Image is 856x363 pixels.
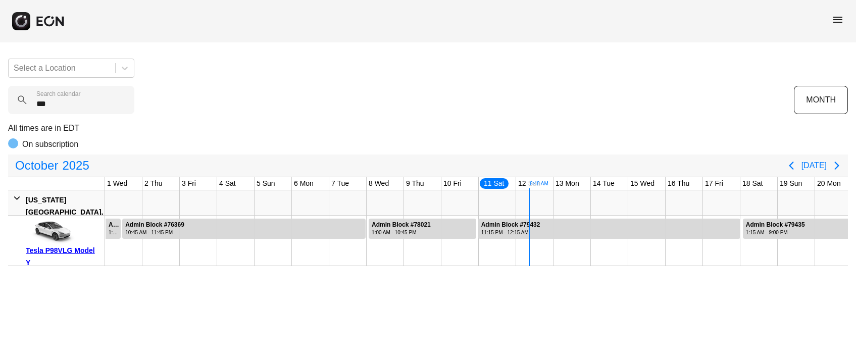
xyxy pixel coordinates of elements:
div: 11:15 PM - 12:15 AM [481,229,540,236]
span: October [13,155,60,176]
button: October2025 [9,155,95,176]
div: Admin Block #79432 [481,221,540,229]
div: 8 Wed [367,177,391,190]
div: Admin Block #74802 [109,221,120,229]
div: 18 Sat [740,177,765,190]
div: 16 Thu [666,177,691,190]
div: 12 Sun [516,177,542,190]
div: 5 Sun [255,177,277,190]
div: 10 Fri [441,177,464,190]
div: 11 Sat [479,177,509,190]
button: Next page [827,155,847,176]
div: 2 Thu [142,177,165,190]
div: 13 Mon [553,177,581,190]
div: Admin Block #76369 [125,221,184,229]
p: All times are in EDT [8,122,848,134]
div: 20 Mon [815,177,843,190]
label: Search calendar [36,90,80,98]
span: 2025 [60,155,91,176]
img: car [26,219,76,244]
span: menu [832,14,844,26]
div: 4 Sat [217,177,238,190]
div: Rented for 8 days by Admin Block Current status is rental [478,216,741,239]
div: 3 Fri [180,177,198,190]
div: Admin Block #79435 [746,221,805,229]
button: Previous page [781,155,801,176]
div: 9 Thu [404,177,426,190]
div: Rented for 8 days by Admin Block Current status is rental [105,216,121,239]
div: 15 Wed [628,177,657,190]
div: 17 Fri [703,177,725,190]
div: 14 Tue [591,177,617,190]
div: Rented for 3 days by Admin Block Current status is rental [368,216,477,239]
div: 1:15 AM - 9:00 PM [746,229,805,236]
div: Rented for 7 days by Admin Block Current status is rental [122,216,366,239]
div: 1:15 PM - 10:15 AM [109,229,120,236]
button: [DATE] [801,157,827,175]
div: 1:00 AM - 10:45 PM [372,229,431,236]
div: Tesla P98VLG Model Y [26,244,101,269]
button: MONTH [794,86,848,114]
div: Admin Block #78021 [372,221,431,229]
div: 1 Wed [105,177,129,190]
div: 6 Mon [292,177,316,190]
div: [US_STATE][GEOGRAPHIC_DATA], [GEOGRAPHIC_DATA] [26,194,103,230]
div: 19 Sun [778,177,804,190]
div: 7 Tue [329,177,351,190]
div: 10:45 AM - 11:45 PM [125,229,184,236]
p: On subscription [22,138,78,150]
